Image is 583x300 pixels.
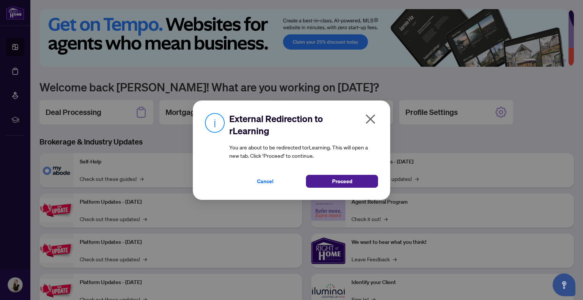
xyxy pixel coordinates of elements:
[306,175,378,188] button: Proceed
[553,273,575,296] button: Open asap
[257,175,274,187] span: Cancel
[205,113,225,133] img: Info Icon
[229,113,378,188] div: You are about to be redirected to rLearning . This will open a new tab. Click ‘Proceed’ to continue.
[364,113,377,125] span: close
[229,175,301,188] button: Cancel
[229,113,378,137] h2: External Redirection to rLearning
[332,175,352,187] span: Proceed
